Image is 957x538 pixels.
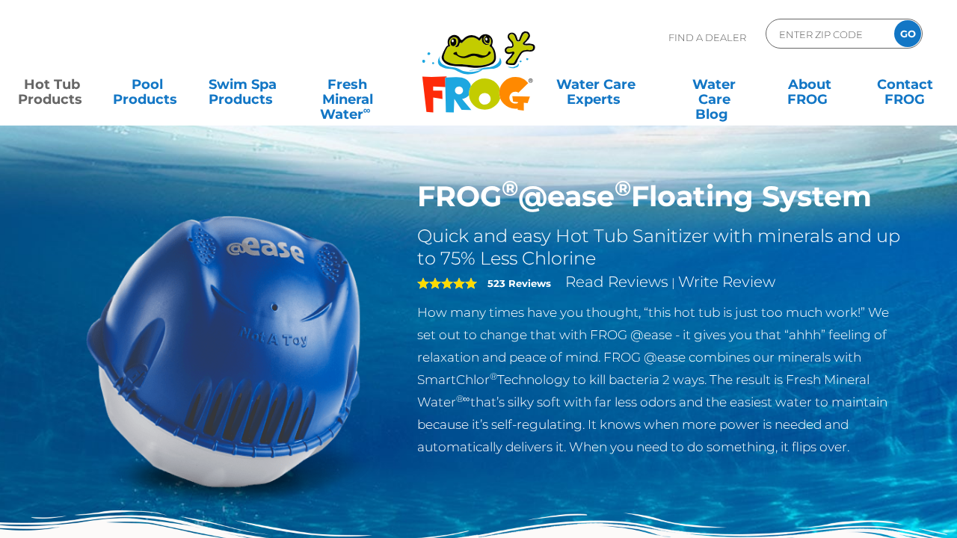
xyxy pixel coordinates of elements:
span: 5 [417,277,477,289]
a: Fresh MineralWater∞ [301,69,394,99]
input: Zip Code Form [778,23,878,45]
span: | [671,276,675,290]
img: hot-tub-product-atease-system.png [52,179,395,522]
a: Write Review [678,273,775,291]
sup: ®∞ [456,393,470,404]
a: AboutFROG [772,69,846,99]
a: Read Reviews [565,273,668,291]
p: Find A Dealer [668,19,746,56]
a: Water CareBlog [677,69,751,99]
strong: 523 Reviews [487,277,551,289]
sup: ® [502,175,518,201]
a: Water CareExperts [535,69,656,99]
p: How many times have you thought, “this hot tub is just too much work!” We set out to change that ... [417,301,905,458]
a: Hot TubProducts [15,69,89,99]
a: PoolProducts [111,69,185,99]
sup: ® [490,371,497,382]
a: ContactFROG [868,69,942,99]
h1: FROG @ease Floating System [417,179,905,214]
sup: ∞ [363,104,371,116]
sup: ® [615,175,631,201]
h2: Quick and easy Hot Tub Sanitizer with minerals and up to 75% Less Chlorine [417,225,905,270]
input: GO [894,20,921,47]
a: Swim SpaProducts [206,69,280,99]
